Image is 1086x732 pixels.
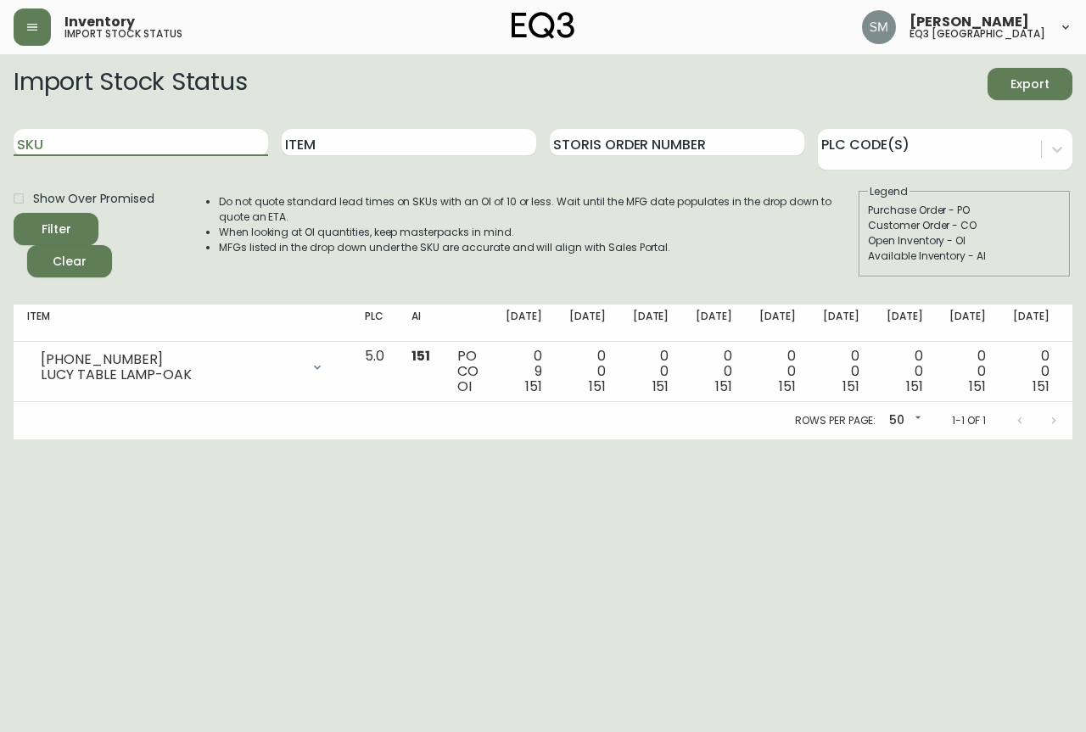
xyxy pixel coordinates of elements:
span: 151 [589,377,606,396]
span: 151 [969,377,986,396]
th: AI [398,305,444,342]
th: PLC [351,305,398,342]
span: 151 [411,346,430,366]
button: Filter [14,213,98,245]
td: 5.0 [351,342,398,402]
span: Clear [41,251,98,272]
h5: import stock status [64,29,182,39]
div: LUCY TABLE LAMP-OAK [41,367,300,383]
legend: Legend [868,184,910,199]
span: Show Over Promised [33,190,154,208]
p: 1-1 of 1 [952,413,986,428]
span: 151 [1033,377,1050,396]
div: 0 0 [759,349,796,394]
th: [DATE] [556,305,619,342]
th: [DATE] [936,305,999,342]
th: Item [14,305,351,342]
div: 0 0 [949,349,986,394]
img: 7f81727b932dc0839a87bd35cb6414d8 [862,10,896,44]
button: Export [988,68,1072,100]
th: [DATE] [619,305,683,342]
span: 151 [715,377,732,396]
img: logo [512,12,574,39]
h5: eq3 [GEOGRAPHIC_DATA] [910,29,1045,39]
th: [DATE] [746,305,809,342]
div: 0 0 [1013,349,1050,394]
div: 0 0 [633,349,669,394]
div: 0 9 [506,349,542,394]
span: 151 [652,377,669,396]
span: Inventory [64,15,135,29]
span: 151 [842,377,859,396]
th: [DATE] [682,305,746,342]
div: Available Inventory - AI [868,249,1061,264]
div: 0 0 [569,349,606,394]
div: Filter [42,219,71,240]
div: Customer Order - CO [868,218,1061,233]
span: OI [457,377,472,396]
th: [DATE] [492,305,556,342]
li: Do not quote standard lead times on SKUs with an OI of 10 or less. Wait until the MFG date popula... [219,194,857,225]
div: 0 0 [696,349,732,394]
div: PO CO [457,349,479,394]
th: [DATE] [873,305,937,342]
div: [PHONE_NUMBER] [41,352,300,367]
div: 0 0 [887,349,923,394]
li: MFGs listed in the drop down under the SKU are accurate and will align with Sales Portal. [219,240,857,255]
li: When looking at OI quantities, keep masterpacks in mind. [219,225,857,240]
div: Open Inventory - OI [868,233,1061,249]
span: 151 [525,377,542,396]
div: Purchase Order - PO [868,203,1061,218]
th: [DATE] [809,305,873,342]
div: 50 [882,407,925,435]
div: [PHONE_NUMBER]LUCY TABLE LAMP-OAK [27,349,338,386]
span: [PERSON_NAME] [910,15,1029,29]
p: Rows per page: [795,413,876,428]
th: [DATE] [999,305,1063,342]
span: Export [1001,74,1059,95]
span: 151 [906,377,923,396]
div: 0 0 [823,349,859,394]
h2: Import Stock Status [14,68,247,100]
span: 151 [779,377,796,396]
button: Clear [27,245,112,277]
